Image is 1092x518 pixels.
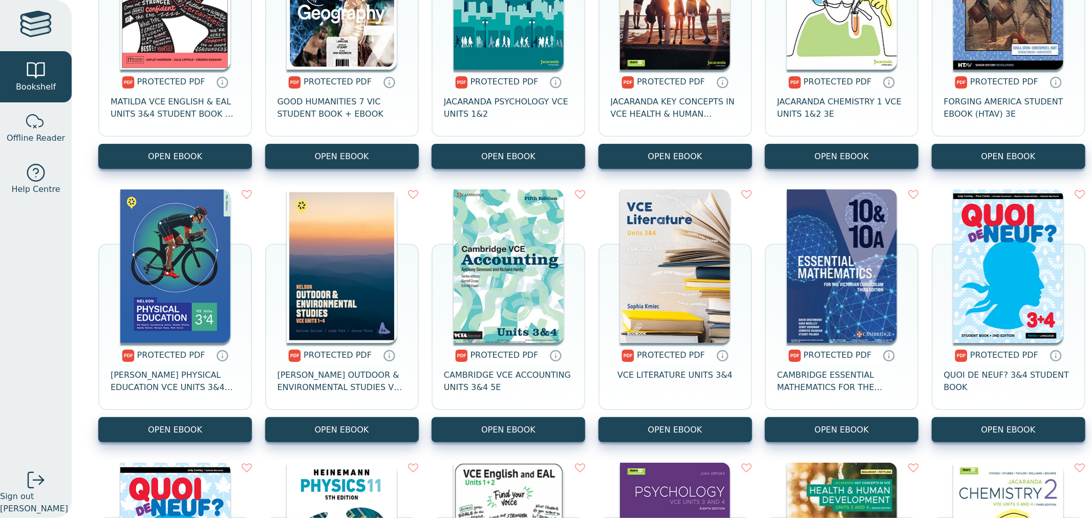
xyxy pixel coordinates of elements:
[932,144,1085,169] a: OPEN EBOOK
[287,189,397,343] img: 4a7251f1-e356-475a-b777-6212af568a3a.jpg
[120,189,230,343] img: 53cc5dca-a5a1-47f6-895b-16ed6e0241af.png
[454,189,564,343] img: ecea4a95-1e34-4af9-b5be-3ed295647f67.jpg
[549,76,562,88] a: Protected PDFs cannot be printed, copied or shared. They can be accessed online through Education...
[944,96,1073,120] span: FORGING AMERICA STUDENT EBOOK (HTAV) 3E
[277,369,406,394] span: [PERSON_NAME] OUTDOOR & ENVIRONMENTAL STUDIES VCE UNITS 1-4 STUDENT EBOOK 5E
[804,350,872,360] span: PROTECTED PDF
[98,417,252,442] a: OPEN EBOOK
[444,369,573,394] span: CAMBRIDGE VCE ACCOUNTING UNITS 3&4 5E
[432,144,585,169] a: OPEN EBOOK
[288,76,301,89] img: pdf.svg
[598,417,752,442] a: OPEN EBOOK
[383,349,395,361] a: Protected PDFs cannot be printed, copied or shared. They can be accessed online through Education...
[955,76,968,89] img: pdf.svg
[788,350,801,362] img: pdf.svg
[216,76,228,88] a: Protected PDFs cannot be printed, copied or shared. They can be accessed online through Education...
[716,349,729,361] a: Protected PDFs cannot be printed, copied or shared. They can be accessed online through Education...
[777,96,906,120] span: JACARANDA CHEMISTRY 1 VCE UNITS 1&2 3E
[455,350,468,362] img: pdf.svg
[883,76,895,88] a: Protected PDFs cannot be printed, copied or shared. They can be accessed online through Education...
[304,77,372,87] span: PROTECTED PDF
[216,349,228,361] a: Protected PDFs cannot be printed, copied or shared. They can be accessed online through Education...
[598,144,752,169] a: OPEN EBOOK
[265,144,419,169] a: OPEN EBOOK
[470,77,539,87] span: PROTECTED PDF
[98,144,252,169] a: OPEN EBOOK
[137,350,205,360] span: PROTECTED PDF
[883,349,895,361] a: Protected PDFs cannot be printed, copied or shared. They can be accessed online through Education...
[622,76,634,89] img: pdf.svg
[622,350,634,362] img: pdf.svg
[111,369,240,394] span: [PERSON_NAME] PHYSICAL EDUCATION VCE UNITS 3&4 STUDENT BOOK 7E
[455,76,468,89] img: pdf.svg
[637,350,705,360] span: PROTECTED PDF
[637,77,705,87] span: PROTECTED PDF
[970,350,1038,360] span: PROTECTED PDF
[383,76,395,88] a: Protected PDFs cannot be printed, copied or shared. They can be accessed online through Education...
[617,369,733,394] span: VCE LITERATURE UNITS 3&4
[7,132,65,144] span: Offline Reader
[277,96,406,120] span: GOOD HUMANITIES 7 VIC STUDENT BOOK + EBOOK
[470,350,539,360] span: PROTECTED PDF
[716,76,729,88] a: Protected PDFs cannot be printed, copied or shared. They can be accessed online through Education...
[304,350,372,360] span: PROTECTED PDF
[122,76,135,89] img: pdf.svg
[432,417,585,442] a: OPEN EBOOK
[765,417,918,442] a: OPEN EBOOK
[444,96,573,120] span: JACARANDA PSYCHOLOGY VCE UNITS 1&2
[122,350,135,362] img: pdf.svg
[787,189,897,343] img: bcb24764-8f6d-4c77-893a-cd8db92de464.jpg
[955,350,968,362] img: pdf.svg
[953,189,1063,343] img: 2142b05b-dc83-4270-be98-3826727b894b.png
[111,96,240,120] span: MATILDA VCE ENGLISH & EAL UNITS 3&4 STUDENT BOOK + EBOOK
[11,183,60,196] span: Help Centre
[611,96,740,120] span: JACARANDA KEY CONCEPTS IN VCE HEALTH & HUMAN DEVELOPMENT UNITS 1&2 PRINT & LEARNON EBOOK 8E
[804,77,872,87] span: PROTECTED PDF
[549,349,562,361] a: Protected PDFs cannot be printed, copied or shared. They can be accessed online through Education...
[970,77,1038,87] span: PROTECTED PDF
[288,350,301,362] img: pdf.svg
[932,417,1085,442] a: OPEN EBOOK
[265,417,419,442] a: OPEN EBOOK
[137,77,205,87] span: PROTECTED PDF
[620,189,730,343] img: cb61c1a0-6578-49c6-8b1c-6376e90ea598.jpg
[1050,76,1062,88] a: Protected PDFs cannot be printed, copied or shared. They can be accessed online through Education...
[1050,349,1062,361] a: Protected PDFs cannot be printed, copied or shared. They can be accessed online through Education...
[16,81,56,93] span: Bookshelf
[788,76,801,89] img: pdf.svg
[944,369,1073,394] span: QUOI DE NEUF? 3&4 STUDENT BOOK
[765,144,918,169] a: OPEN EBOOK
[777,369,906,394] span: CAMBRIDGE ESSENTIAL MATHEMATICS FOR THE VICTORIAN CURRICULUM YEAR 10&10A 3E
